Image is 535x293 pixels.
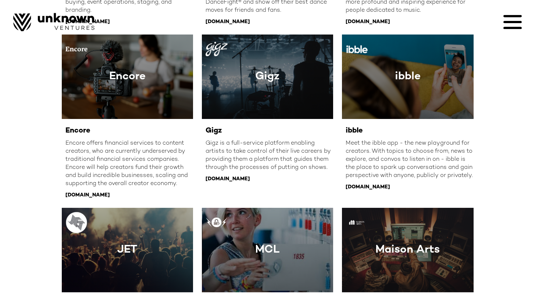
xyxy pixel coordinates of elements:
[346,184,473,191] div: [DOMAIN_NAME]
[342,35,473,191] a: ibbleibbleMeet the ibble app - the new playground for creators. With topics to choose from, news ...
[65,140,193,188] div: Encore offers financial services to content creators, who are currently underserved by traditiona...
[375,245,440,256] div: Maison Arts
[65,192,193,199] div: [DOMAIN_NAME]
[13,13,94,31] img: Image of Unknown Ventures Logo.
[346,140,473,180] div: Meet the ibble app - the new playground for creators. With topics to choose from, news to explore...
[109,71,146,82] div: Encore
[65,126,193,136] div: Encore
[395,71,421,82] div: ibble
[255,71,279,82] div: Gigz
[206,140,333,172] div: Gigz is a full-service platform enabling artists to take control of their live careers by providi...
[202,35,333,183] a: GigzGigzGigz is a full-service platform enabling artists to take control of their live careers by...
[117,245,138,256] div: JET
[62,35,193,199] a: EncoreEncoreEncore offers financial services to content creators, who are currently underserved b...
[206,126,333,136] div: Gigz
[346,126,473,136] div: ibble
[206,176,333,183] div: [DOMAIN_NAME]
[255,245,279,256] div: MCL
